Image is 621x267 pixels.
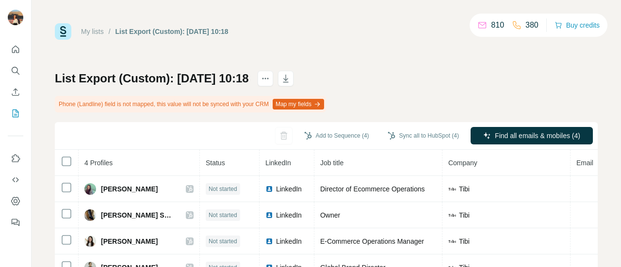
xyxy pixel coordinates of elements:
span: Not started [209,237,237,246]
span: 4 Profiles [84,159,113,167]
img: LinkedIn logo [265,237,273,245]
img: Surfe Logo [55,23,71,40]
img: LinkedIn logo [265,185,273,193]
h1: List Export (Custom): [DATE] 10:18 [55,71,249,86]
button: Dashboard [8,192,23,210]
span: Not started [209,211,237,220]
span: Owner [320,211,340,219]
button: Search [8,62,23,79]
li: / [109,27,111,36]
button: Quick start [8,41,23,58]
img: company-logo [448,185,456,193]
span: LinkedIn [276,236,302,246]
button: Map my fields [273,99,324,110]
button: actions [258,71,273,86]
button: Find all emails & mobiles (4) [471,127,593,144]
span: [PERSON_NAME] [101,184,158,194]
span: Tibi [459,210,470,220]
img: Avatar [84,209,96,221]
button: Use Surfe on LinkedIn [8,150,23,167]
span: LinkedIn [276,210,302,220]
span: Email [576,159,593,167]
span: LinkedIn [276,184,302,194]
span: Find all emails & mobiles (4) [495,131,580,141]
span: Company [448,159,477,167]
p: 810 [491,19,504,31]
img: LinkedIn logo [265,211,273,219]
img: Avatar [8,10,23,25]
span: E-Commerce Operations Manager [320,237,424,245]
span: Not started [209,185,237,193]
img: company-logo [448,211,456,219]
span: Job title [320,159,343,167]
span: Status [206,159,225,167]
button: Feedback [8,214,23,231]
div: List Export (Custom): [DATE] 10:18 [115,27,229,36]
span: Director of Ecommerce Operations [320,185,425,193]
button: Enrich CSV [8,83,23,101]
button: Sync all to HubSpot (4) [381,128,466,143]
button: Use Surfe API [8,171,23,188]
p: 380 [525,19,539,31]
div: Phone (Landline) field is not mapped, this value will not be synced with your CRM [55,96,326,112]
span: [PERSON_NAME] [101,236,158,246]
button: Buy credits [555,18,600,32]
button: Add to Sequence (4) [297,128,376,143]
img: company-logo [448,237,456,245]
span: [PERSON_NAME] Smilovic [101,210,176,220]
span: Tibi [459,184,470,194]
a: My lists [81,28,104,35]
span: Tibi [459,236,470,246]
button: My lists [8,105,23,122]
img: Avatar [84,236,96,247]
span: LinkedIn [265,159,291,167]
img: Avatar [84,183,96,195]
